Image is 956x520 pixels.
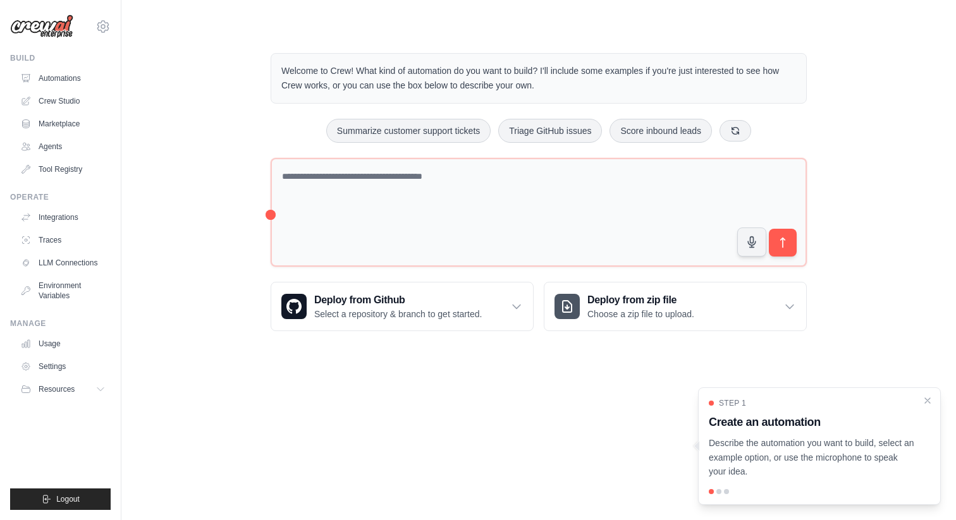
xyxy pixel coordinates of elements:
button: Summarize customer support tickets [326,119,491,143]
span: Step 1 [719,398,746,408]
span: Resources [39,384,75,394]
a: Tool Registry [15,159,111,179]
a: Settings [15,356,111,377]
a: Agents [15,136,111,157]
h3: Create an automation [709,413,915,431]
a: Automations [15,68,111,88]
button: Score inbound leads [610,119,712,143]
button: Resources [15,379,111,399]
h3: Deploy from zip file [587,293,694,308]
a: Marketplace [15,114,111,134]
span: Logout [56,494,80,504]
a: Integrations [15,207,111,227]
a: LLM Connections [15,253,111,273]
p: Choose a zip file to upload. [587,308,694,320]
img: Logo [10,15,73,39]
a: Crew Studio [15,91,111,111]
button: Triage GitHub issues [498,119,602,143]
div: Manage [10,318,111,329]
a: Usage [15,334,111,354]
h3: Deploy from Github [314,293,482,308]
p: Describe the automation you want to build, select an example option, or use the microphone to spe... [709,436,915,479]
p: Select a repository & branch to get started. [314,308,482,320]
div: Build [10,53,111,63]
p: Welcome to Crew! What kind of automation do you want to build? I'll include some examples if you'... [281,64,796,93]
a: Environment Variables [15,275,111,306]
a: Traces [15,230,111,250]
iframe: Chat Widget [893,459,956,520]
div: Operate [10,192,111,202]
button: Close walkthrough [922,396,933,406]
button: Logout [10,488,111,510]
